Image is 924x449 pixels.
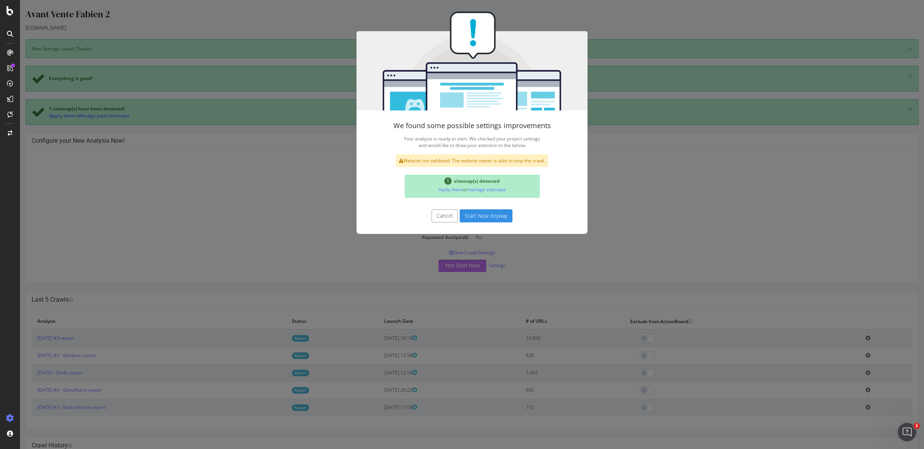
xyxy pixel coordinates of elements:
span: sitemap(s) detected [434,178,480,184]
span: 1 [914,423,920,429]
h4: We found some possible settings improvements [352,122,552,130]
a: Apply them [418,186,443,193]
p: or [388,184,517,195]
button: Start Now Anyway [440,209,492,222]
span: 1 [424,177,432,185]
img: You're all set! [336,12,567,110]
a: manage sitemaps [447,186,486,193]
button: Cancel [412,209,438,222]
div: Website not validated. The website owner is able to stop the crawl. [376,154,528,167]
p: Your analysis is ready to start. We checked your project settings and would like to draw your att... [352,134,552,150]
iframe: Intercom live chat [898,423,916,441]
